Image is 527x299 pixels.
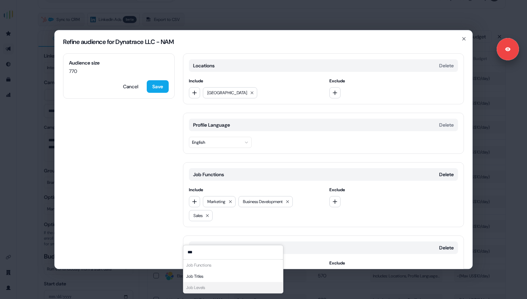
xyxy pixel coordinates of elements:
button: Save [147,80,169,93]
button: Delete [439,171,454,178]
span: Include [189,186,318,193]
span: Audience size [69,59,169,66]
span: Exclude [329,260,458,267]
button: English [189,137,252,148]
span: [GEOGRAPHIC_DATA] [207,89,247,96]
button: Delete [439,244,454,251]
div: Suggestions [183,260,283,293]
span: Marketing [207,198,226,205]
span: Exclude [329,77,458,84]
h2: Refine audience for Dynatrace LLC - NAM [63,39,464,45]
div: Job Titles [183,271,283,282]
span: Profile Language [193,121,230,128]
span: 770 [69,68,169,75]
span: Job Functions [193,171,224,178]
span: Include [189,77,318,84]
span: Job Levels [193,244,216,251]
button: Cancel [117,80,144,93]
span: Business Development [243,198,283,205]
button: Delete [439,121,454,128]
span: Sales [193,212,203,219]
span: Locations [193,62,215,69]
button: Delete [439,62,454,69]
span: Exclude [329,186,458,193]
